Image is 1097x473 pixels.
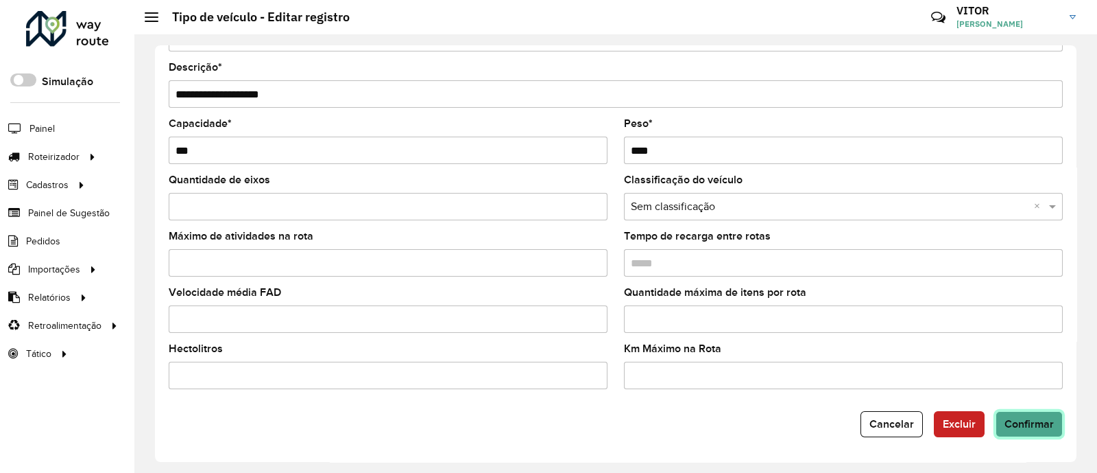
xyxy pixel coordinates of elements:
label: Simulação [42,73,93,90]
span: Cancelar [869,418,914,430]
label: Tempo de recarga entre rotas [624,228,771,244]
label: Velocidade média FAD [169,284,281,301]
span: Painel de Sugestão [28,206,110,220]
button: Confirmar [996,411,1063,437]
span: Relatórios [28,290,71,305]
span: Excluir [943,418,976,430]
span: Painel [29,122,55,136]
button: Cancelar [860,411,923,437]
span: Pedidos [26,234,60,249]
label: Máximo de atividades na rota [169,228,313,244]
label: Km Máximo na Rota [624,341,721,357]
label: Descrição [169,59,222,76]
label: Peso [624,115,653,132]
span: Clear all [1034,198,1046,215]
label: Quantidade de eixos [169,172,270,188]
label: Capacidade [169,115,232,132]
h2: Tipo de veículo - Editar registro [158,10,350,25]
button: Excluir [934,411,985,437]
a: Contato Rápido [924,3,953,32]
label: Classificação do veículo [624,172,743,188]
span: Roteirizador [28,150,80,164]
label: Hectolitros [169,341,223,357]
span: Cadastros [26,178,69,192]
span: [PERSON_NAME] [956,18,1059,30]
h3: VITOR [956,4,1059,17]
span: Tático [26,347,51,361]
span: Retroalimentação [28,319,101,333]
span: Confirmar [1004,418,1054,430]
span: Importações [28,262,80,277]
label: Quantidade máxima de itens por rota [624,284,806,301]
